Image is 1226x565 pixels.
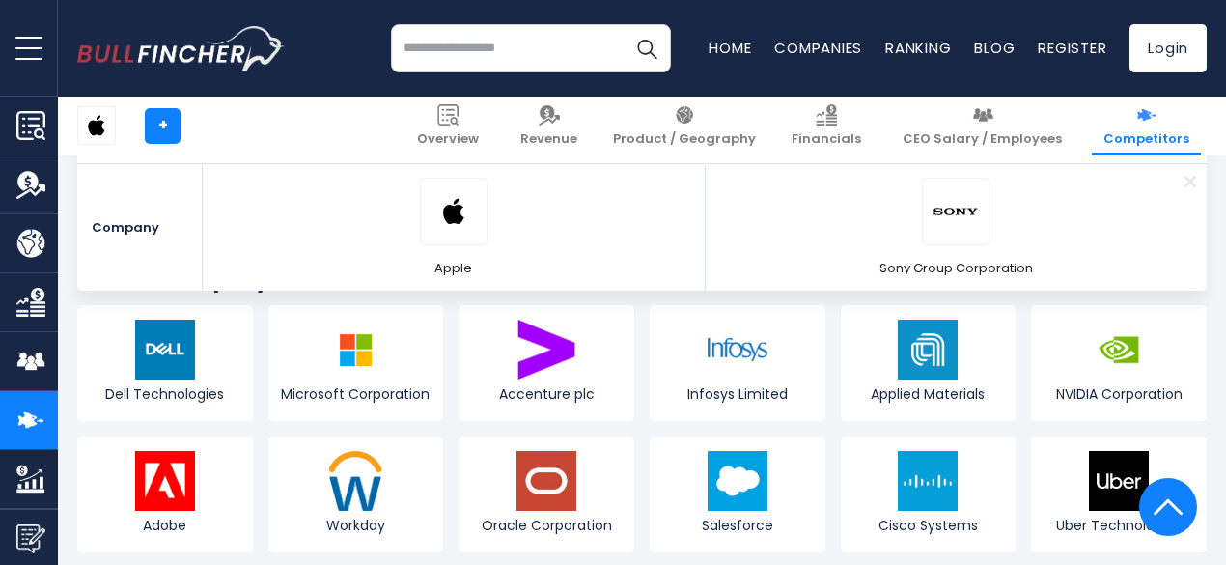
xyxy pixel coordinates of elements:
img: NVDA logo [1089,320,1149,380]
span: NVIDIA Corporation [1036,385,1202,403]
a: Register [1038,38,1106,58]
div: Company [77,164,203,291]
span: CEO Salary / Employees [903,131,1062,148]
span: Overview [417,131,479,148]
a: Salesforce [650,437,825,552]
a: Home [709,38,751,58]
img: AAPL logo [78,107,115,144]
img: ORCL logo [516,451,576,511]
a: Adobe [77,437,253,552]
a: Uber Technologies [1031,437,1207,552]
span: Applied Materials [846,385,1012,403]
span: Dell Technologies [82,385,248,403]
a: SONY logo Sony Group Corporation [879,178,1033,277]
img: DELL logo [135,320,195,380]
span: Apple [434,260,472,277]
a: Workday [268,437,444,552]
img: INFY logo [708,320,767,380]
span: Revenue [520,131,577,148]
a: NVIDIA Corporation [1031,305,1207,421]
a: Blog [974,38,1015,58]
span: Salesforce [655,517,821,534]
button: Search [623,24,671,72]
h3: Related company [77,267,1207,295]
a: CEO Salary / Employees [891,97,1073,155]
span: Competitors [1103,131,1189,148]
img: ACN logo [516,320,576,380]
img: CRM logo [708,451,767,511]
img: UBER logo [1089,451,1149,511]
a: Oracle Corporation [459,437,634,552]
span: Sony Group Corporation [879,260,1033,277]
a: Companies [774,38,862,58]
span: Infosys Limited [655,385,821,403]
a: Login [1129,24,1207,72]
img: AAPL logo [431,188,477,235]
img: MSFT logo [325,320,385,380]
a: Product / Geography [601,97,767,155]
a: Dell Technologies [77,305,253,421]
span: Microsoft Corporation [273,385,439,403]
a: Financials [780,97,873,155]
a: Overview [405,97,490,155]
a: Competitors [1092,97,1201,155]
a: Ranking [885,38,951,58]
a: Applied Materials [841,305,1017,421]
a: + [145,108,181,144]
a: AAPL logo Apple [420,178,488,277]
a: Microsoft Corporation [268,305,444,421]
img: ADBE logo [135,451,195,511]
span: Uber Technologies [1036,517,1202,534]
a: Accenture plc [459,305,634,421]
span: Product / Geography [613,131,756,148]
span: Financials [792,131,861,148]
a: Infosys Limited [650,305,825,421]
img: AMAT logo [898,320,958,380]
span: Accenture plc [463,385,629,403]
span: Oracle Corporation [463,517,629,534]
a: Cisco Systems [841,437,1017,552]
img: WDAY logo [325,451,385,511]
span: Workday [273,517,439,534]
img: CSCO logo [898,451,958,511]
a: Go to homepage [77,26,285,71]
span: Cisco Systems [846,517,1012,534]
img: SONY logo [933,188,979,235]
img: bullfincher logo [77,26,285,71]
span: Adobe [82,517,248,534]
a: Remove [1173,164,1207,198]
a: Revenue [509,97,589,155]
